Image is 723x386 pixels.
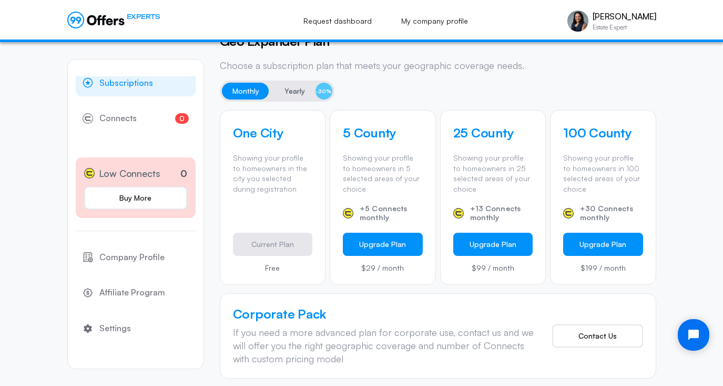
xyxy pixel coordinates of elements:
[76,315,196,342] a: Settings
[360,204,423,222] span: +5 Connects monthly
[567,11,588,32] img: Vivienne Haroun
[232,85,259,97] span: Monthly
[343,153,423,194] p: Showing your profile to homeowners in 5 selected areas of your choice
[180,166,187,181] p: 0
[99,76,153,90] span: Subscriptions
[99,112,137,125] span: Connects
[99,286,165,300] span: Affiliate Program
[453,264,533,272] p: $99 / month
[563,153,643,194] p: Showing your profile to homeowners in 100 selected areas of your choice
[453,123,533,142] h4: 25 County
[233,326,535,366] div: If you need a more advanced plan for corporate use, contact us and we will offer you the right ge...
[99,251,165,264] span: Company Profile
[84,186,187,210] a: Buy More
[274,83,332,100] button: Yearly-30%
[343,123,423,142] h4: 5 County
[222,83,270,100] button: Monthly
[99,322,131,335] span: Settings
[315,83,332,100] span: -30%
[67,12,160,28] a: EXPERTS
[233,264,313,272] p: Free
[669,310,718,360] iframe: Tidio Chat
[127,12,160,22] span: EXPERTS
[563,264,643,272] p: $199 / month
[343,233,423,256] button: Upgrade Plan
[233,306,535,322] h4: Corporate Pack
[593,24,656,31] p: Estate Expert
[76,70,196,97] a: Subscriptions
[343,264,423,272] p: $29 / month
[233,123,313,142] h4: One City
[593,12,656,22] p: [PERSON_NAME]
[563,123,643,142] h4: 100 County
[99,166,160,181] span: Low Connects
[233,233,313,256] button: Current Plan
[76,244,196,271] a: Company Profile
[220,59,656,72] p: Choose a subscription plan that meets your geographic coverage needs.
[175,113,189,124] span: 0
[76,279,196,306] a: Affiliate Program
[233,153,313,194] p: Showing your profile to homeowners in the city you selected during registration
[453,153,533,194] p: Showing your profile to homeowners in 25 selected areas of your choice
[552,324,643,348] button: Contact Us
[470,204,533,222] span: +13 Connects monthly
[284,85,305,97] span: Yearly
[292,9,383,33] a: Request dashboard
[580,204,643,222] span: +30 Connects monthly
[76,105,196,132] a: Connects0
[563,233,643,256] button: Upgrade Plan
[453,233,533,256] button: Upgrade Plan
[390,9,480,33] a: My company profile
[76,350,196,378] button: Logout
